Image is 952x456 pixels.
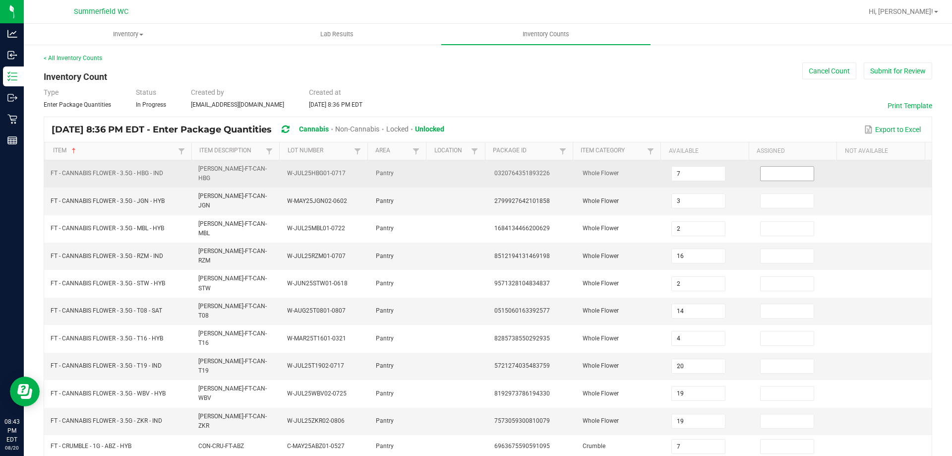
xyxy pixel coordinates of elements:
[494,443,550,450] span: 6963675590591095
[136,101,166,108] span: In Progress
[7,50,17,60] inline-svg: Inbound
[494,280,550,287] span: 9571328104834837
[376,390,394,397] span: Pantry
[376,225,394,232] span: Pantry
[660,142,748,160] th: Available
[583,225,619,232] span: Whole Flower
[51,417,162,424] span: FT - CANNABIS FLOWER - 3.5G - ZKR - IND
[136,88,156,96] span: Status
[287,417,345,424] span: W-JUL25ZKR02-0806
[493,147,557,155] a: Package IdSortable
[376,197,394,204] span: Pantry
[335,125,379,133] span: Non-Cannabis
[44,71,107,82] span: Inventory Count
[888,101,932,111] button: Print Template
[864,63,932,79] button: Submit for Review
[51,170,163,177] span: FT - CANNABIS FLOWER - 3.5G - HBG - IND
[494,390,550,397] span: 8192973786194330
[191,101,284,108] span: [EMAIL_ADDRESS][DOMAIN_NAME]
[4,444,19,452] p: 08/20
[802,63,856,79] button: Cancel Count
[581,147,645,155] a: Item CategorySortable
[376,417,394,424] span: Pantry
[198,275,267,291] span: [PERSON_NAME]-FT-CAN-STW
[376,307,394,314] span: Pantry
[70,147,78,155] span: Sortable
[287,225,345,232] span: W-JUL25MBL01-0722
[869,7,933,15] span: Hi, [PERSON_NAME]!
[557,145,569,157] a: Filter
[287,253,346,260] span: W-JUL25RZM01-0707
[583,307,619,314] span: Whole Flower
[199,147,263,155] a: Item DescriptionSortable
[287,362,344,369] span: W-JUL25T1902-0717
[410,145,422,157] a: Filter
[583,362,619,369] span: Whole Flower
[509,30,583,39] span: Inventory Counts
[287,280,348,287] span: W-JUN25STW01-0618
[52,121,452,139] div: [DATE] 8:36 PM EDT - Enter Package Quantities
[469,145,480,157] a: Filter
[74,7,128,16] span: Summerfield WC
[51,253,163,260] span: FT - CANNABIS FLOWER - 3.5G - RZM - IND
[51,362,162,369] span: FT - CANNABIS FLOWER - 3.5G - T19 - IND
[583,390,619,397] span: Whole Flower
[494,417,550,424] span: 7573059300810079
[494,170,550,177] span: 0320764351893226
[198,330,267,346] span: [PERSON_NAME]-FT-CAN-T16
[583,417,619,424] span: Whole Flower
[494,362,550,369] span: 5721274035483759
[7,114,17,124] inline-svg: Retail
[352,145,363,157] a: Filter
[309,101,362,108] span: [DATE] 8:36 PM EDT
[7,135,17,145] inline-svg: Reports
[749,142,836,160] th: Assigned
[441,24,650,45] a: Inventory Counts
[583,197,619,204] span: Whole Flower
[51,443,131,450] span: FT - CRUMBLE - 1G - ABZ - HYB
[376,253,394,260] span: Pantry
[583,335,619,342] span: Whole Flower
[233,24,441,45] a: Lab Results
[836,142,925,160] th: Not Available
[198,193,267,209] span: [PERSON_NAME]-FT-CAN-JGN
[494,197,550,204] span: 2799927642101858
[376,443,394,450] span: Pantry
[51,335,163,342] span: FT - CANNABIS FLOWER - 3.5G - T16 - HYB
[376,335,394,342] span: Pantry
[415,125,444,133] span: Unlocked
[645,145,656,157] a: Filter
[307,30,367,39] span: Lab Results
[51,390,166,397] span: FT - CANNABIS FLOWER - 3.5G - WBV - HYB
[494,307,550,314] span: 0515060163392577
[263,145,275,157] a: Filter
[309,88,341,96] span: Created at
[7,71,17,81] inline-svg: Inventory
[494,335,550,342] span: 8285738550292935
[198,165,267,182] span: [PERSON_NAME]-FT-CAN-HBG
[7,29,17,39] inline-svg: Analytics
[287,390,347,397] span: W-JUL25WBV02-0725
[4,417,19,444] p: 08:43 PM EDT
[376,170,394,177] span: Pantry
[198,248,267,264] span: [PERSON_NAME]-FT-CAN-RZM
[198,385,267,401] span: [PERSON_NAME]-FT-CAN-WBV
[494,225,550,232] span: 1684134466200629
[376,280,394,287] span: Pantry
[862,121,923,138] button: Export to Excel
[198,443,244,450] span: CON-CRU-FT-ABZ
[198,413,267,429] span: [PERSON_NAME]-FT-CAN-ZKR
[583,170,619,177] span: Whole Flower
[176,145,187,157] a: Filter
[10,377,40,406] iframe: Resource center
[376,362,394,369] span: Pantry
[434,147,469,155] a: LocationSortable
[53,147,176,155] a: ItemSortable
[288,147,352,155] a: Lot NumberSortable
[44,55,102,62] a: < All Inventory Counts
[191,88,224,96] span: Created by
[44,101,111,108] span: Enter Package Quantities
[51,197,165,204] span: FT - CANNABIS FLOWER - 3.5G - JGN - HYB
[583,280,619,287] span: Whole Flower
[287,307,346,314] span: W-AUG25T0801-0807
